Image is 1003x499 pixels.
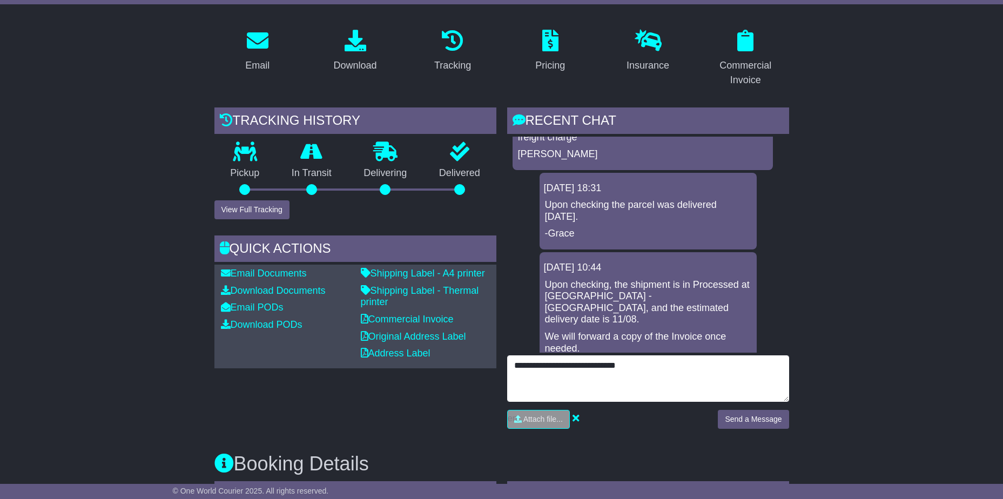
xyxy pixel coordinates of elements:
[214,453,789,475] h3: Booking Details
[214,200,290,219] button: View Full Tracking
[326,26,383,77] a: Download
[627,58,669,73] div: Insurance
[173,487,329,495] span: © One World Courier 2025. All rights reserved.
[214,235,496,265] div: Quick Actions
[545,199,751,222] p: Upon checking the parcel was delivered [DATE].
[221,319,302,330] a: Download PODs
[238,26,277,77] a: Email
[361,331,466,342] a: Original Address Label
[702,26,789,91] a: Commercial Invoice
[221,302,284,313] a: Email PODs
[434,58,471,73] div: Tracking
[221,285,326,296] a: Download Documents
[544,183,752,194] div: [DATE] 18:31
[545,331,751,354] p: We will forward a copy of the Invoice once needed.
[518,149,768,160] p: [PERSON_NAME]
[545,228,751,240] p: -Grace
[528,26,572,77] a: Pricing
[361,348,430,359] a: Address Label
[333,58,376,73] div: Download
[544,262,752,274] div: [DATE] 10:44
[427,26,478,77] a: Tracking
[507,107,789,137] div: RECENT CHAT
[709,58,782,87] div: Commercial Invoice
[214,167,276,179] p: Pickup
[361,268,485,279] a: Shipping Label - A4 printer
[275,167,348,179] p: In Transit
[423,167,496,179] p: Delivered
[348,167,423,179] p: Delivering
[535,58,565,73] div: Pricing
[545,279,751,326] p: Upon checking, the shipment is in Processed at [GEOGRAPHIC_DATA] - [GEOGRAPHIC_DATA], and the est...
[620,26,676,77] a: Insurance
[221,268,307,279] a: Email Documents
[361,285,479,308] a: Shipping Label - Thermal printer
[245,58,270,73] div: Email
[361,314,454,325] a: Commercial Invoice
[718,410,789,429] button: Send a Message
[214,107,496,137] div: Tracking history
